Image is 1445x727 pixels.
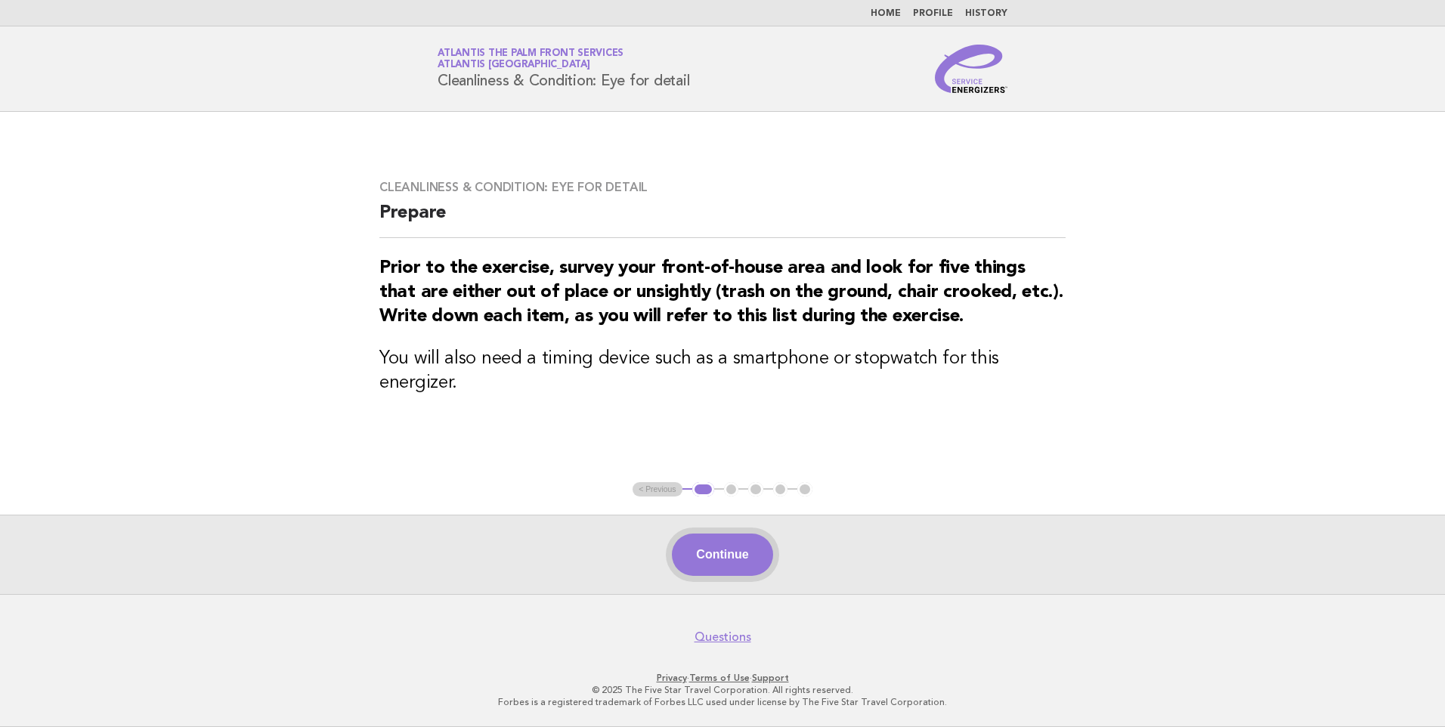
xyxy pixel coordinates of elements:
a: Atlantis The Palm Front ServicesAtlantis [GEOGRAPHIC_DATA] [438,48,623,70]
a: Terms of Use [689,673,750,683]
h3: Cleanliness & Condition: Eye for detail [379,180,1066,195]
p: Forbes is a registered trademark of Forbes LLC used under license by The Five Star Travel Corpora... [260,696,1185,708]
a: Profile [913,9,953,18]
p: · · [260,672,1185,684]
h1: Cleanliness & Condition: Eye for detail [438,49,689,88]
h3: You will also need a timing device such as a smartphone or stopwatch for this energizer. [379,347,1066,395]
a: Home [871,9,901,18]
button: Continue [672,534,772,576]
img: Service Energizers [935,45,1007,93]
h2: Prepare [379,201,1066,238]
span: Atlantis [GEOGRAPHIC_DATA] [438,60,590,70]
a: Questions [695,630,751,645]
strong: Prior to the exercise, survey your front-of-house area and look for five things that are either o... [379,259,1063,326]
p: © 2025 The Five Star Travel Corporation. All rights reserved. [260,684,1185,696]
button: 1 [692,482,714,497]
a: History [965,9,1007,18]
a: Support [752,673,789,683]
a: Privacy [657,673,687,683]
